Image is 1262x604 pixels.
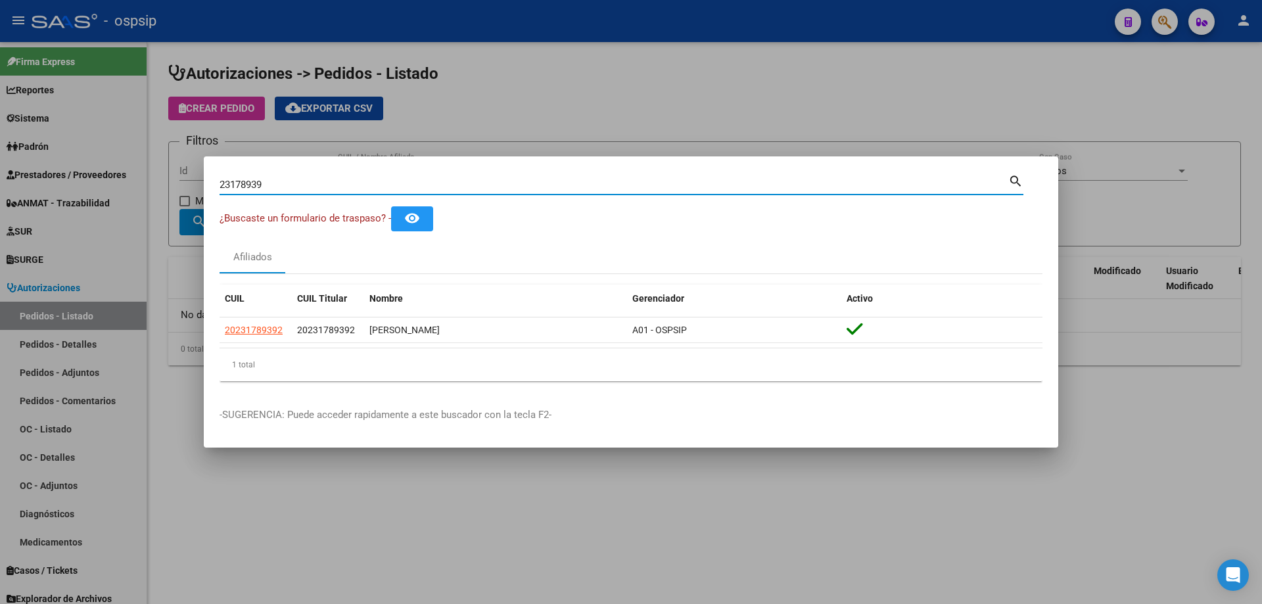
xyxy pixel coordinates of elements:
div: 1 total [220,348,1042,381]
datatable-header-cell: CUIL Titular [292,285,364,313]
p: -SUGERENCIA: Puede acceder rapidamente a este buscador con la tecla F2- [220,407,1042,423]
div: Open Intercom Messenger [1217,559,1249,591]
datatable-header-cell: Nombre [364,285,627,313]
span: A01 - OSPSIP [632,325,687,335]
span: Activo [847,293,873,304]
span: 20231789392 [297,325,355,335]
div: Afiliados [233,250,272,265]
datatable-header-cell: Activo [841,285,1042,313]
span: ¿Buscaste un formulario de traspaso? - [220,212,391,224]
datatable-header-cell: CUIL [220,285,292,313]
span: Nombre [369,293,403,304]
span: CUIL [225,293,245,304]
datatable-header-cell: Gerenciador [627,285,841,313]
span: Gerenciador [632,293,684,304]
mat-icon: search [1008,172,1023,188]
span: CUIL Titular [297,293,347,304]
div: [PERSON_NAME] [369,323,622,338]
span: 20231789392 [225,325,283,335]
mat-icon: remove_red_eye [404,210,420,226]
